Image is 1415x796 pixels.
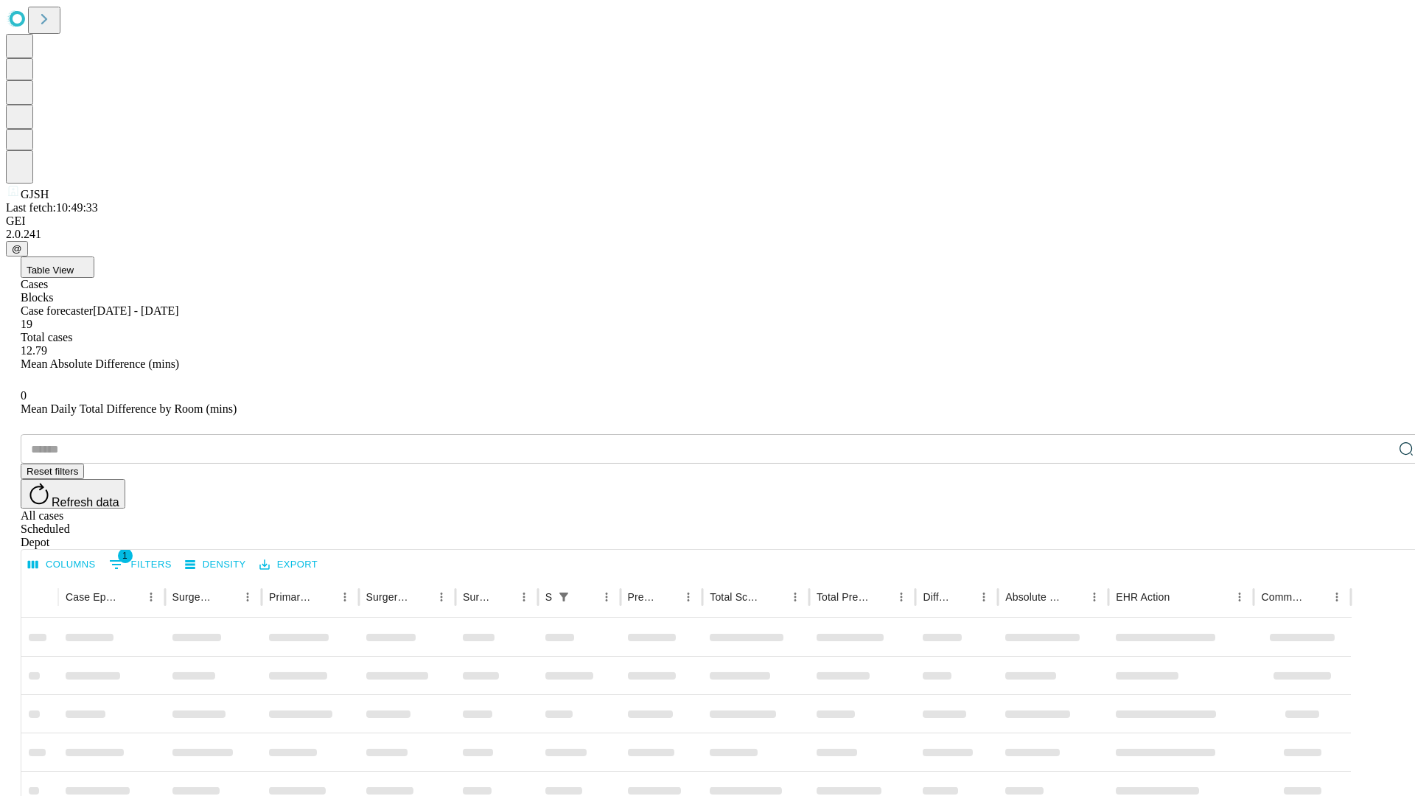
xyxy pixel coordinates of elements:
button: Show filters [105,553,175,576]
button: Menu [141,587,161,607]
span: Refresh data [52,496,119,509]
button: @ [6,241,28,256]
span: 1 [118,548,133,563]
button: Reset filters [21,464,84,479]
button: Show filters [553,587,574,607]
div: Absolute Difference [1005,591,1062,603]
div: Total Scheduled Duration [710,591,763,603]
div: Surgery Date [463,591,492,603]
button: Menu [678,587,699,607]
button: Menu [974,587,994,607]
button: Table View [21,256,94,278]
span: Mean Daily Total Difference by Room (mins) [21,402,237,415]
button: Sort [1063,587,1084,607]
span: GJSH [21,188,49,200]
button: Sort [217,587,237,607]
button: Menu [596,587,617,607]
button: Menu [514,587,534,607]
button: Select columns [24,554,99,576]
button: Refresh data [21,479,125,509]
button: Sort [764,587,785,607]
span: Case forecaster [21,304,93,317]
span: 12.79 [21,344,47,357]
div: Scheduled In Room Duration [545,591,552,603]
span: Table View [27,265,74,276]
div: Surgeon Name [172,591,215,603]
span: @ [12,243,22,254]
button: Menu [785,587,806,607]
button: Sort [953,587,974,607]
button: Sort [870,587,891,607]
button: Export [256,554,321,576]
button: Menu [335,587,355,607]
div: Predicted In Room Duration [628,591,657,603]
span: Last fetch: 10:49:33 [6,201,98,214]
button: Menu [431,587,452,607]
span: 0 [21,389,27,402]
button: Sort [120,587,141,607]
button: Sort [410,587,431,607]
span: Reset filters [27,466,78,477]
div: Total Predicted Duration [817,591,870,603]
button: Sort [1171,587,1192,607]
div: Surgery Name [366,591,409,603]
div: Primary Service [269,591,312,603]
button: Sort [576,587,596,607]
div: EHR Action [1116,591,1170,603]
button: Menu [891,587,912,607]
button: Density [181,554,250,576]
div: Difference [923,591,951,603]
button: Menu [1229,587,1250,607]
button: Menu [1084,587,1105,607]
button: Menu [1327,587,1347,607]
button: Sort [493,587,514,607]
div: Comments [1261,591,1304,603]
button: Sort [657,587,678,607]
button: Sort [1306,587,1327,607]
span: Mean Absolute Difference (mins) [21,357,179,370]
div: 2.0.241 [6,228,1409,241]
span: Total cases [21,331,72,343]
div: GEI [6,214,1409,228]
button: Sort [314,587,335,607]
div: Case Epic Id [66,591,119,603]
span: 19 [21,318,32,330]
button: Menu [237,587,258,607]
div: 1 active filter [553,587,574,607]
span: [DATE] - [DATE] [93,304,178,317]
